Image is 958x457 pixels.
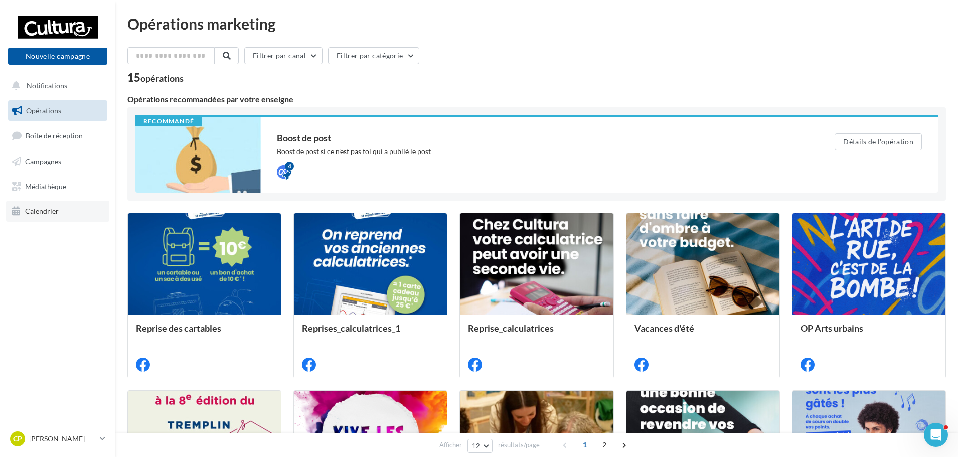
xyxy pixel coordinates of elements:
[801,323,937,343] div: OP Arts urbains
[6,75,105,96] button: Notifications
[472,442,481,450] span: 12
[6,125,109,146] a: Boîte de réception
[498,440,540,450] span: résultats/page
[277,146,794,157] div: Boost de post si ce n'est pas toi qui a publié le post
[467,439,493,453] button: 12
[140,74,184,83] div: opérations
[127,16,946,31] div: Opérations marketing
[439,440,462,450] span: Afficher
[577,437,593,453] span: 1
[25,207,59,215] span: Calendrier
[135,117,202,126] div: Recommandé
[6,100,109,121] a: Opérations
[634,323,771,343] div: Vacances d'été
[127,72,184,83] div: 15
[27,81,67,90] span: Notifications
[8,429,107,448] a: CP [PERSON_NAME]
[13,434,22,444] span: CP
[6,176,109,197] a: Médiathèque
[924,423,948,447] iframe: Intercom live chat
[8,48,107,65] button: Nouvelle campagne
[302,323,439,343] div: Reprises_calculatrices_1
[127,95,946,103] div: Opérations recommandées par votre enseigne
[835,133,922,150] button: Détails de l'opération
[328,47,419,64] button: Filtrer par catégorie
[136,323,273,343] div: Reprise des cartables
[244,47,323,64] button: Filtrer par canal
[26,131,83,140] span: Boîte de réception
[29,434,96,444] p: [PERSON_NAME]
[277,133,794,142] div: Boost de post
[596,437,612,453] span: 2
[25,157,61,166] span: Campagnes
[26,106,61,115] span: Opérations
[6,151,109,172] a: Campagnes
[6,201,109,222] a: Calendrier
[25,182,66,190] span: Médiathèque
[468,323,605,343] div: Reprise_calculatrices
[285,162,294,171] div: 4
